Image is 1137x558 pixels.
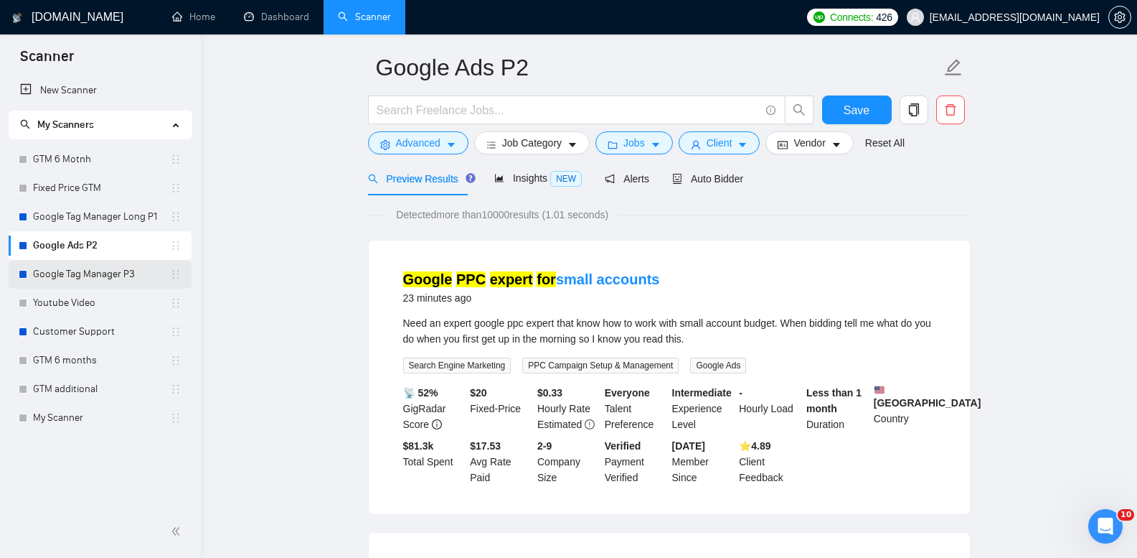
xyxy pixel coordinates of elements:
[170,297,181,309] span: holder
[602,385,669,432] div: Talent Preference
[403,387,438,399] b: 📡 52%
[736,385,803,432] div: Hourly Load
[33,203,170,231] a: Google Tag Manager Long P1
[537,271,556,287] mark: for
[1108,11,1131,23] a: setting
[470,440,501,452] b: $17.53
[766,106,775,115] span: info-circle
[672,387,732,399] b: Intermediate
[244,11,309,23] a: dashboardDashboard
[456,271,486,287] mark: PPC
[9,46,85,76] span: Scanner
[605,440,641,452] b: Verified
[20,76,180,105] a: New Scanner
[403,315,935,347] div: Need an expert google ppc expert that know how to work with small account budget. When bidding te...
[386,207,618,223] span: Detected more than 10000 results (1.01 seconds)
[33,317,170,346] a: Customer Support
[806,387,862,414] b: Less than 1 month
[567,139,577,150] span: caret-down
[537,387,562,399] b: $ 0.33
[669,438,737,485] div: Member Since
[672,174,682,184] span: robot
[403,440,434,452] b: $ 81.3k
[9,289,192,317] li: Youtube Video
[739,440,770,452] b: ⭐️ 4.89
[432,419,442,429] span: info-circle
[937,103,964,116] span: delete
[874,385,981,409] b: [GEOGRAPHIC_DATA]
[368,173,471,185] span: Preview Results
[396,135,440,151] span: Advanced
[785,103,813,116] span: search
[368,131,468,154] button: settingAdvancedcaret-down
[171,524,185,539] span: double-left
[871,385,938,432] div: Country
[944,58,963,77] span: edit
[669,385,737,432] div: Experience Level
[537,440,552,452] b: 2-9
[172,11,215,23] a: homeHome
[33,375,170,404] a: GTM additional
[9,231,192,260] li: Google Ads P2
[608,139,618,150] span: folder
[403,358,511,373] span: Search Engine Marketing
[474,131,590,154] button: barsJob Categorycaret-down
[691,139,701,150] span: user
[494,172,582,184] span: Insights
[470,387,486,399] b: $ 20
[537,419,582,430] span: Estimated
[368,174,378,184] span: search
[910,12,920,22] span: user
[737,139,747,150] span: caret-down
[403,271,453,287] mark: Google
[936,96,965,124] button: delete
[900,103,928,116] span: copy
[778,139,788,150] span: idcard
[33,346,170,375] a: GTM 6 months
[400,438,468,485] div: Total Spent
[9,317,192,346] li: Customer Support
[446,139,456,150] span: caret-down
[765,131,853,154] button: idcardVendorcaret-down
[585,419,595,429] span: exclamation-circle
[170,182,181,194] span: holder
[9,145,192,174] li: GTM 6 Motnh
[830,9,873,25] span: Connects:
[467,385,534,432] div: Fixed-Price
[1118,509,1134,521] span: 10
[377,101,760,119] input: Search Freelance Jobs...
[490,271,533,287] mark: expert
[874,385,884,395] img: 🇺🇸
[1088,509,1123,544] iframe: Intercom live chat
[595,131,673,154] button: folderJobscaret-down
[831,139,841,150] span: caret-down
[467,438,534,485] div: Avg Rate Paid
[9,174,192,203] li: Fixed Price GTM
[651,139,661,150] span: caret-down
[550,171,582,187] span: NEW
[1109,11,1131,23] span: setting
[502,135,562,151] span: Job Category
[170,269,181,280] span: holder
[9,346,192,375] li: GTM 6 months
[9,260,192,289] li: Google Tag Manager P3
[672,173,743,185] span: Auto Bidder
[9,76,192,105] li: New Scanner
[865,135,905,151] a: Reset All
[486,139,496,150] span: bars
[605,174,615,184] span: notification
[690,358,746,373] span: Google Ads
[403,271,660,287] a: Google PPC expert forsmall accounts
[170,355,181,366] span: holder
[793,135,825,151] span: Vendor
[12,6,22,29] img: logo
[33,404,170,432] a: My Scanner
[534,438,602,485] div: Company Size
[170,383,181,395] span: holder
[785,96,813,124] button: search
[623,135,645,151] span: Jobs
[707,135,732,151] span: Client
[170,412,181,424] span: holder
[739,387,742,399] b: -
[33,231,170,260] a: Google Ads P2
